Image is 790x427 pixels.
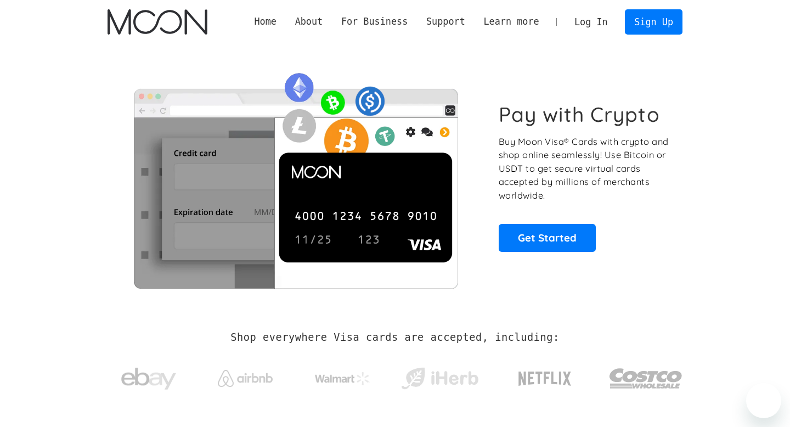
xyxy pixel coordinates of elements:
div: Learn more [483,15,539,29]
div: For Business [341,15,408,29]
a: home [108,9,207,35]
a: Log In [565,10,617,34]
img: Moon Cards let you spend your crypto anywhere Visa is accepted. [108,65,483,288]
h1: Pay with Crypto [499,102,660,127]
div: About [295,15,323,29]
img: ebay [121,362,176,396]
h2: Shop everywhere Visa cards are accepted, including: [230,332,559,344]
div: Support [426,15,465,29]
img: Walmart [315,372,370,385]
a: Netflix [496,354,594,398]
img: Moon Logo [108,9,207,35]
iframe: Button to launch messaging window [746,383,781,418]
a: Airbnb [205,359,286,392]
img: Airbnb [218,370,273,387]
img: Netflix [517,365,572,392]
p: Buy Moon Visa® Cards with crypto and shop online seamlessly! Use Bitcoin or USDT to get secure vi... [499,135,670,203]
a: Home [245,15,286,29]
a: ebay [108,351,189,402]
a: Walmart [302,361,383,391]
div: For Business [332,15,417,29]
a: Get Started [499,224,596,251]
div: About [286,15,332,29]
div: Support [417,15,474,29]
a: Sign Up [625,9,682,34]
a: iHerb [399,353,481,398]
div: Learn more [475,15,549,29]
img: Costco [609,358,682,399]
img: iHerb [399,364,481,393]
a: Costco [609,347,682,404]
